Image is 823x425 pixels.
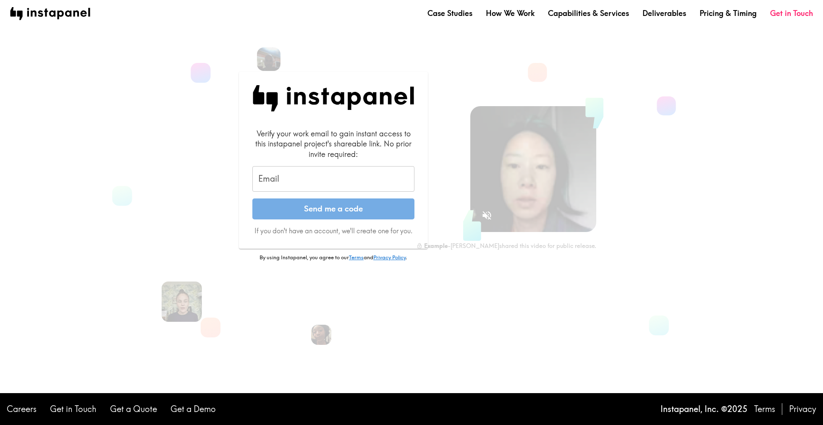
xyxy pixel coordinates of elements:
div: - [PERSON_NAME] shared this video for public release. [417,242,596,250]
a: Deliverables [642,8,686,18]
a: Terms [754,403,775,415]
img: Instapanel [252,85,414,112]
button: Sound is off [478,206,496,224]
a: Capabilities & Services [548,8,629,18]
p: If you don't have an account, we'll create one for you. [252,226,414,235]
img: instapanel [10,7,90,20]
a: Privacy Policy [373,254,406,261]
img: Jasmine [311,325,331,345]
a: Case Studies [427,8,472,18]
a: Careers [7,403,37,415]
a: How We Work [486,8,535,18]
img: Ari [257,47,280,71]
a: Pricing & Timing [700,8,757,18]
div: Verify your work email to gain instant access to this instapanel project's shareable link. No pri... [252,128,414,159]
button: Send me a code [252,198,414,219]
a: Get in Touch [50,403,97,415]
p: By using Instapanel, you agree to our and . [239,254,428,261]
a: Get a Demo [170,403,216,415]
a: Get a Quote [110,403,157,415]
img: Martina [162,282,202,322]
a: Privacy [789,403,816,415]
b: Example [424,242,448,250]
p: Instapanel, Inc. © 2025 [660,403,747,415]
a: Get in Touch [770,8,813,18]
a: Terms [349,254,364,261]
